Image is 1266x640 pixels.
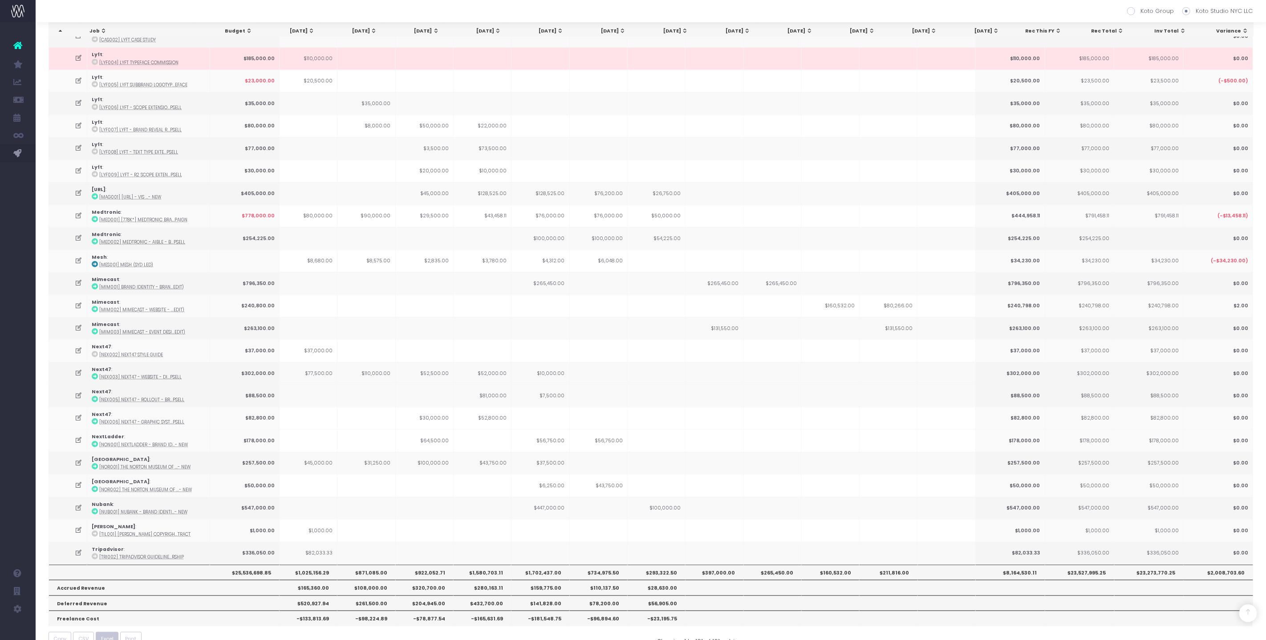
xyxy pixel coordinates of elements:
td: $405,000.00 [976,182,1045,204]
td: $0.00 [1184,497,1253,519]
th: Jun 25: activate to sort column ascending [382,23,444,40]
td: $88,500.00 [976,384,1045,407]
td: $1,000.00 [1114,519,1184,542]
td: $160,532.00 [802,295,860,317]
td: $80,000.00 [280,205,337,227]
td: $37,000.00 [1114,339,1184,362]
img: images/default_profile_image.png [11,622,24,636]
td: $265,450.00 [686,272,743,294]
div: Variance [1199,28,1249,35]
td: $796,350.00 [976,272,1045,294]
td: : [87,497,210,519]
td: $547,000.00 [1114,497,1184,519]
strong: Lyft [92,141,102,148]
th: Apr 25: activate to sort column ascending [257,23,320,40]
strong: Lyft [92,119,102,126]
td: $778,000.00 [210,205,280,227]
td: : [87,272,210,294]
td: $796,350.00 [1045,272,1115,294]
td: $178,000.00 [1114,429,1184,452]
strong: Lyft [92,51,102,58]
td: $82,800.00 [1045,407,1115,429]
td: $76,000.00 [511,205,569,227]
td: $405,000.00 [1045,182,1115,204]
td: $80,000.00 [210,115,280,137]
td: $80,000.00 [976,115,1045,137]
td: $257,500.00 [210,452,280,474]
td: $77,000.00 [976,137,1045,159]
th: -$165,631.69 [454,611,511,626]
td: $110,000.00 [280,47,337,69]
td: $131,550.00 [860,317,917,339]
td: $54,225.00 [628,227,686,249]
th: Inv Total: activate to sort column ascending [1129,23,1191,40]
th: Budget: activate to sort column ascending [195,23,257,40]
th: Sep 25: activate to sort column ascending [568,23,631,40]
td: $405,000.00 [1114,182,1184,204]
td: $56,750.00 [570,429,628,452]
div: Rec This FY [1012,28,1062,35]
td: $37,000.00 [1045,339,1115,362]
td: $23,500.00 [1045,70,1115,92]
td: $34,230.00 [976,250,1045,272]
td: $82,033.33 [280,542,337,564]
td: $178,000.00 [976,429,1045,452]
td: $23,000.00 [210,70,280,92]
td: $52,800.00 [454,407,511,429]
td: $100,000.00 [511,227,569,249]
td: $100,000.00 [396,452,454,474]
td: $263,100.00 [976,317,1045,339]
td: $336,050.00 [210,542,280,564]
strong: Mimecast [92,321,119,328]
td: $263,100.00 [1114,317,1184,339]
td: $37,000.00 [976,339,1045,362]
td: $791,458.11 [1114,205,1184,227]
td: $8,000.00 [337,115,395,137]
strong: Next47 [92,411,111,418]
td: $257,500.00 [1114,452,1184,474]
td: $6,048.00 [570,250,628,272]
td: $302,000.00 [1114,362,1184,384]
td: $302,000.00 [210,362,280,384]
td: $110,000.00 [337,362,395,384]
td: : [87,339,210,362]
td: $0.00 [1184,542,1253,564]
td: $0.00 [1184,227,1253,249]
th: May 25: activate to sort column ascending [320,23,382,40]
td: $80,000.00 [1045,115,1115,137]
td: : [87,137,210,159]
td: $82,800.00 [210,407,280,429]
td: $240,800.00 [210,295,280,317]
strong: [GEOGRAPHIC_DATA] [92,456,150,463]
td: $82,800.00 [976,407,1045,429]
div: Inv Total [1137,28,1186,35]
div: [DATE] [390,28,439,35]
td: $254,225.00 [976,227,1045,249]
td: $0.00 [1184,452,1253,474]
td: $82,800.00 [1114,407,1184,429]
td: $185,000.00 [210,47,280,69]
td: $0.00 [1184,160,1253,182]
td: $10,000.00 [511,362,569,384]
td: $336,050.00 [1114,542,1184,564]
td: $263,100.00 [210,317,280,339]
td: $35,000.00 [1045,92,1115,114]
td: $128,525.00 [454,182,511,204]
th: Dec 25: activate to sort column ascending [755,23,818,40]
td: : [87,407,210,429]
td: $128,525.00 [511,182,569,204]
abbr: [MES001] Mesh (SYD led) [99,262,153,268]
td: $257,500.00 [976,452,1045,474]
div: [DATE] [328,28,377,35]
strong: Tripadvisor [92,546,124,553]
td: $302,000.00 [976,362,1045,384]
td: $796,350.00 [210,272,280,294]
abbr: [NOR001] The Norton Museum of Art - Brand Identity - Brand - New [99,464,191,470]
td: $30,000.00 [1114,160,1184,182]
td: : [87,452,210,474]
td: $30,000.00 [396,407,454,429]
abbr: [MIM001] Brand Identity - Brand - New (Nick Edit) [99,284,184,290]
strong: [GEOGRAPHIC_DATA] [92,478,150,485]
td: $547,000.00 [976,497,1045,519]
td: $88,500.00 [1045,384,1115,407]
